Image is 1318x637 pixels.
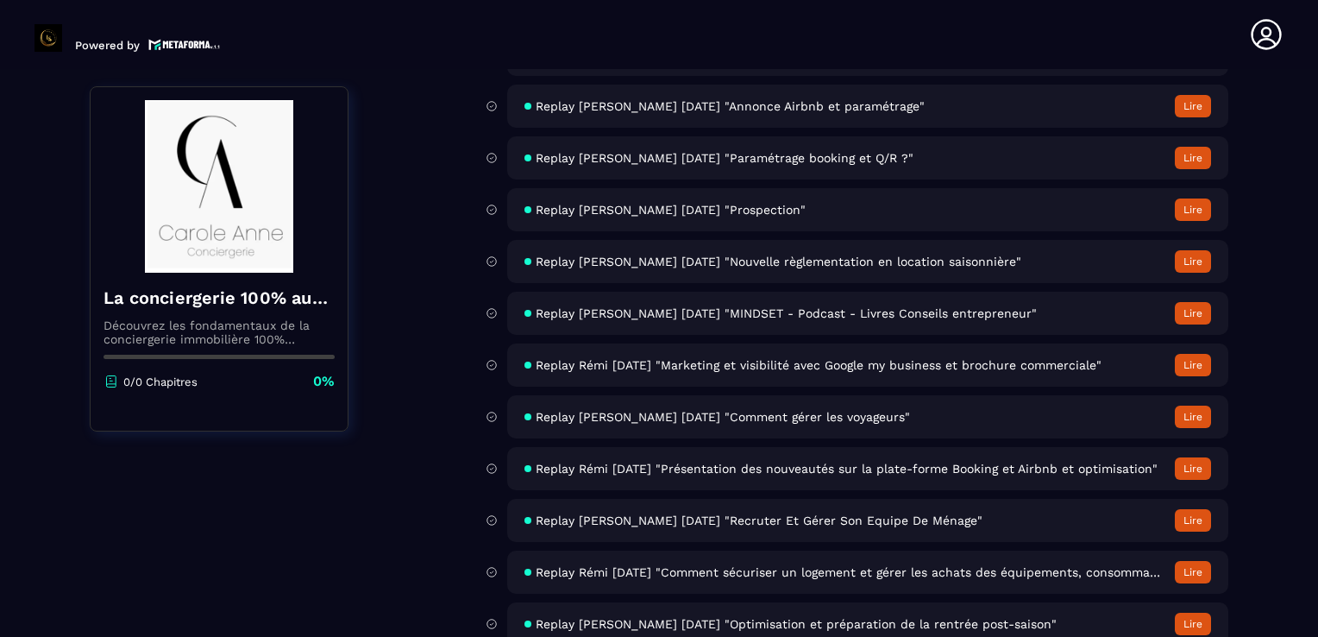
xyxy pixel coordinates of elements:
span: Replay [PERSON_NAME] [DATE] "Comment gérer les voyageurs" [536,410,910,424]
button: Lire [1175,457,1211,480]
button: Lire [1175,406,1211,428]
button: Lire [1175,354,1211,376]
h4: La conciergerie 100% automatisée [104,286,335,310]
span: Replay Rémi [DATE] "Comment sécuriser un logement et gérer les achats des équipements, consommabl... [536,565,1166,579]
p: Découvrez les fondamentaux de la conciergerie immobilière 100% automatisée. Cette formation est c... [104,318,335,346]
img: logo-branding [35,24,62,52]
p: Powered by [75,39,140,52]
button: Lire [1175,250,1211,273]
span: Replay [PERSON_NAME] [DATE] "Annonce Airbnb et paramétrage" [536,99,925,113]
button: Lire [1175,95,1211,117]
span: Replay [PERSON_NAME] [DATE] "Optimisation et préparation de la rentrée post-saison" [536,617,1057,631]
img: logo [148,37,221,52]
p: 0/0 Chapitres [123,375,198,388]
p: 0% [313,372,335,391]
button: Lire [1175,613,1211,635]
span: Replay [PERSON_NAME] [DATE] "Paramétrage booking et Q/R ?" [536,151,913,165]
button: Lire [1175,561,1211,583]
span: Replay [PERSON_NAME] [DATE] "MINDSET - Podcast - Livres Conseils entrepreneur" [536,306,1037,320]
button: Lire [1175,509,1211,532]
span: Replay [PERSON_NAME] [DATE] "Nouvelle règlementation en location saisonnière" [536,255,1021,268]
button: Lire [1175,302,1211,325]
span: Replay [PERSON_NAME] [DATE] "Recruter Et Gérer Son Equipe De Ménage" [536,514,982,527]
span: Replay Rémi [DATE] "Marketing et visibilité avec Google my business et brochure commerciale" [536,358,1101,372]
img: banner [104,100,335,273]
span: Replay Rémi [DATE] "Présentation des nouveautés sur la plate-forme Booking et Airbnb et optimisat... [536,462,1158,476]
button: Lire [1175,147,1211,169]
span: Replay [PERSON_NAME] [DATE] "Prospection" [536,203,806,217]
button: Lire [1175,199,1211,221]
